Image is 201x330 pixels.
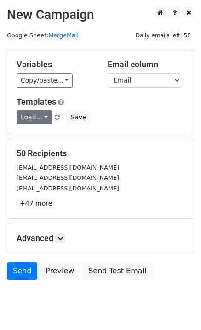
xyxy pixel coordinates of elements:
[17,97,56,106] a: Templates
[7,7,194,23] h2: New Campaign
[17,73,73,88] a: Copy/paste...
[7,262,37,280] a: Send
[82,262,152,280] a: Send Test Email
[17,59,94,70] h5: Variables
[17,148,184,159] h5: 50 Recipients
[132,30,194,41] span: Daily emails left: 50
[17,174,119,181] small: [EMAIL_ADDRESS][DOMAIN_NAME]
[17,185,119,192] small: [EMAIL_ADDRESS][DOMAIN_NAME]
[132,32,194,39] a: Daily emails left: 50
[7,32,79,39] small: Google Sheet:
[17,164,119,171] small: [EMAIL_ADDRESS][DOMAIN_NAME]
[17,110,52,124] a: Load...
[40,262,80,280] a: Preview
[17,233,184,243] h5: Advanced
[108,59,185,70] h5: Email column
[17,198,55,209] a: +47 more
[66,110,90,124] button: Save
[48,32,79,39] a: MergeMail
